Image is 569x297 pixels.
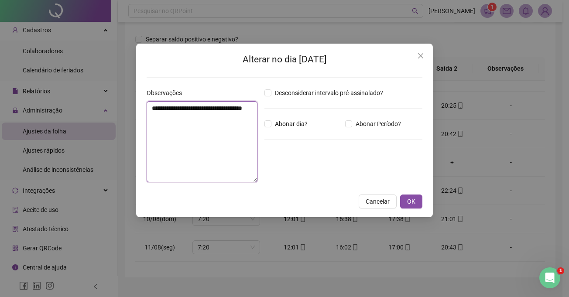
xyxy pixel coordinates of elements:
span: 1 [557,267,564,274]
button: OK [400,195,422,208]
iframe: Intercom live chat [539,267,560,288]
label: Observações [147,88,188,98]
span: Abonar Período? [352,119,404,129]
h2: Alterar no dia [DATE] [147,52,422,67]
span: Cancelar [366,197,390,206]
span: Abonar dia? [271,119,311,129]
button: Close [414,49,428,63]
button: Cancelar [359,195,397,208]
span: OK [407,197,415,206]
span: Desconsiderar intervalo pré-assinalado? [271,88,387,98]
span: close [417,52,424,59]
